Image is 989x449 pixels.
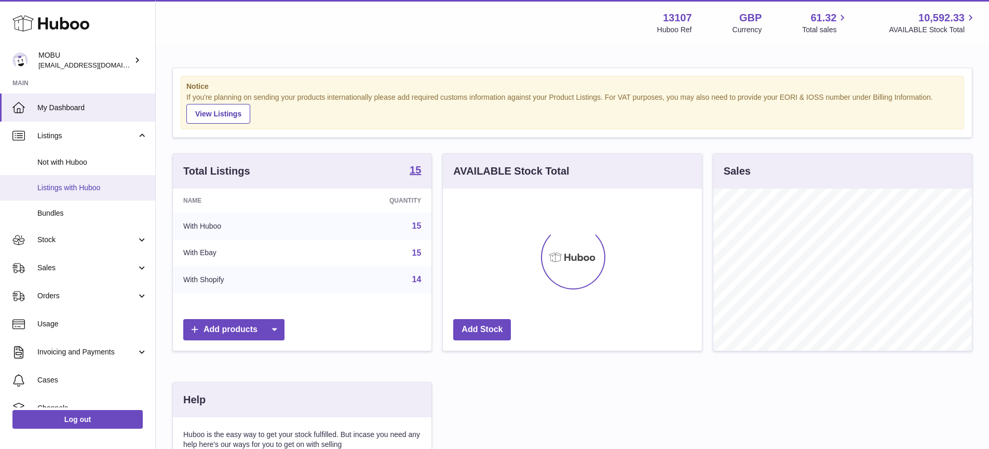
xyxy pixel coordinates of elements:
span: 10,592.33 [918,11,965,25]
span: Not with Huboo [37,157,147,167]
span: Channels [37,403,147,413]
span: Listings [37,131,137,141]
a: 15 [410,165,421,177]
span: Orders [37,291,137,301]
td: With Ebay [173,240,313,267]
div: Huboo Ref [657,25,692,35]
strong: 13107 [663,11,692,25]
span: Sales [37,263,137,273]
img: mo@mobu.co.uk [12,52,28,68]
span: [EMAIL_ADDRESS][DOMAIN_NAME] [38,61,153,69]
a: 14 [412,275,422,284]
a: Add products [183,319,284,340]
h3: Total Listings [183,164,250,178]
h3: Help [183,393,206,407]
a: 10,592.33 AVAILABLE Stock Total [889,11,977,35]
th: Name [173,189,313,213]
td: With Huboo [173,213,313,240]
strong: Notice [186,82,958,91]
span: Cases [37,375,147,385]
td: With Shopify [173,266,313,293]
div: If you're planning on sending your products internationally please add required customs informati... [186,93,958,124]
a: 15 [412,221,422,230]
th: Quantity [313,189,432,213]
span: Stock [37,235,137,245]
span: Listings with Huboo [37,183,147,193]
h3: AVAILABLE Stock Total [453,164,569,178]
span: 61.32 [810,11,836,25]
strong: 15 [410,165,421,175]
span: Invoicing and Payments [37,347,137,357]
strong: GBP [739,11,762,25]
span: Total sales [802,25,848,35]
span: My Dashboard [37,103,147,113]
div: Currency [733,25,762,35]
a: View Listings [186,104,250,124]
span: Bundles [37,208,147,218]
h3: Sales [724,164,751,178]
a: Add Stock [453,319,511,340]
a: Log out [12,410,143,429]
a: 15 [412,248,422,257]
a: 61.32 Total sales [802,11,848,35]
div: MOBU [38,50,132,70]
span: AVAILABLE Stock Total [889,25,977,35]
span: Usage [37,319,147,329]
